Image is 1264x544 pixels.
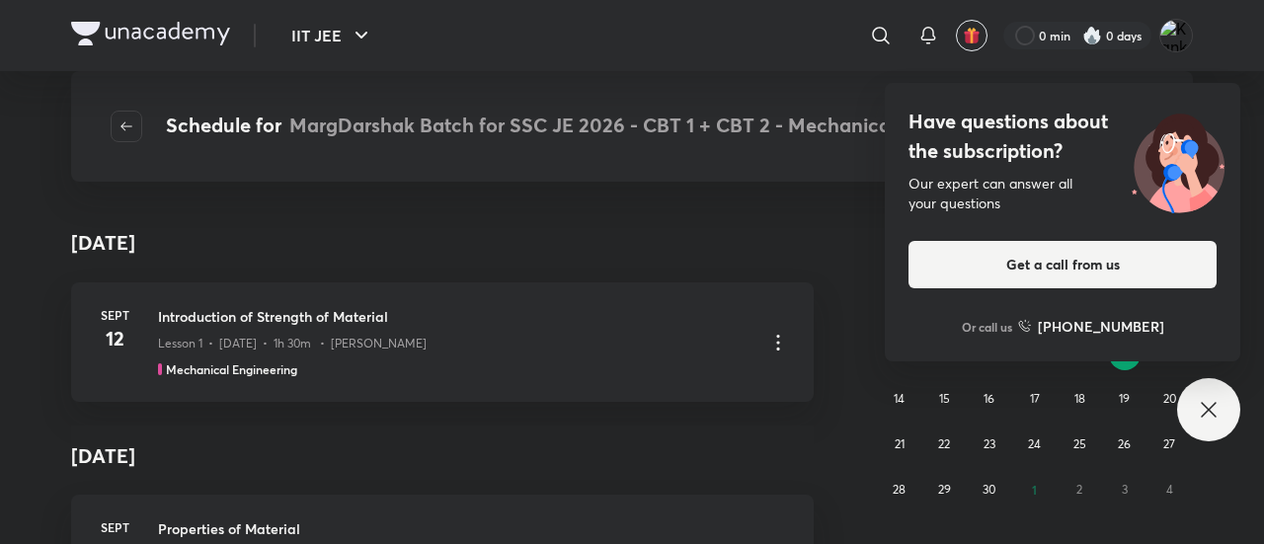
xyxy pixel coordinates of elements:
h3: Properties of Material [158,518,750,539]
abbr: September 27, 2025 [1163,436,1175,451]
button: September 24, 2025 [1019,428,1051,460]
h4: Have questions about the subscription? [908,107,1217,166]
abbr: September 19, 2025 [1119,391,1130,406]
button: September 28, 2025 [884,474,915,505]
p: Or call us [962,318,1012,336]
img: Kankana Das [1159,19,1193,52]
button: September 26, 2025 [1109,428,1141,460]
div: Our expert can answer all your questions [908,174,1217,213]
img: avatar [963,27,981,44]
abbr: September 22, 2025 [938,436,950,451]
button: September 17, 2025 [1019,383,1051,415]
abbr: September 29, 2025 [938,482,951,497]
abbr: September 28, 2025 [893,482,906,497]
img: streak [1082,26,1102,45]
h4: Schedule for [166,111,896,142]
abbr: September 25, 2025 [1073,436,1086,451]
button: September 14, 2025 [884,383,915,415]
h3: Introduction of Strength of Material [158,306,750,327]
button: September 30, 2025 [974,474,1005,505]
button: avatar [956,20,987,51]
p: Lesson 1 • [DATE] • 1h 30m • [PERSON_NAME] [158,335,427,352]
h4: [DATE] [71,426,814,487]
abbr: September 16, 2025 [984,391,994,406]
img: ttu_illustration_new.svg [1116,107,1240,213]
button: September 21, 2025 [884,428,915,460]
span: MargDarshak Batch for SSC JE 2026 - CBT 1 + CBT 2 - Mechanical [289,112,896,138]
abbr: September 21, 2025 [895,436,905,451]
button: Get a call from us [908,241,1217,288]
button: September 23, 2025 [974,428,1005,460]
button: September 20, 2025 [1153,383,1185,415]
a: [PHONE_NUMBER] [1018,316,1164,337]
button: September 15, 2025 [928,383,960,415]
abbr: September 18, 2025 [1074,391,1085,406]
button: September 16, 2025 [974,383,1005,415]
h4: [DATE] [71,228,135,258]
abbr: September 30, 2025 [983,482,995,497]
button: September 27, 2025 [1153,428,1185,460]
abbr: September 24, 2025 [1028,436,1041,451]
button: September 29, 2025 [928,474,960,505]
button: September 18, 2025 [1064,383,1095,415]
a: Sept12Introduction of Strength of MaterialLesson 1 • [DATE] • 1h 30m • [PERSON_NAME]Mechanical En... [71,282,814,402]
button: September 19, 2025 [1109,383,1141,415]
abbr: September 15, 2025 [939,391,950,406]
h6: Sept [95,518,134,536]
img: Company Logo [71,22,230,45]
h6: Sept [95,306,134,324]
abbr: September 23, 2025 [984,436,995,451]
button: IIT JEE [279,16,385,55]
button: September 22, 2025 [928,428,960,460]
h6: [PHONE_NUMBER] [1038,316,1164,337]
abbr: September 17, 2025 [1030,391,1040,406]
a: Company Logo [71,22,230,50]
button: September 25, 2025 [1064,428,1095,460]
abbr: September 12, 2025 [1120,347,1131,362]
h5: Mechanical Engineering [166,360,297,378]
abbr: September 14, 2025 [894,391,905,406]
abbr: September 26, 2025 [1118,436,1131,451]
h4: 12 [95,324,134,353]
button: September 7, 2025 [884,339,915,370]
abbr: September 20, 2025 [1163,391,1176,406]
